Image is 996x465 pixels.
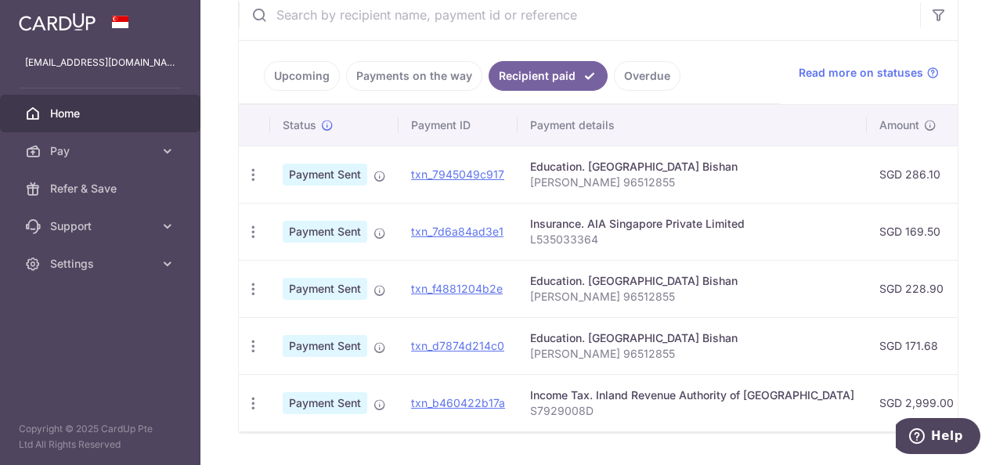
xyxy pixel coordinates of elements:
[19,13,96,31] img: CardUp
[799,65,923,81] span: Read more on statuses
[50,106,153,121] span: Home
[50,143,153,159] span: Pay
[283,278,367,300] span: Payment Sent
[518,105,867,146] th: Payment details
[867,146,966,203] td: SGD 286.10
[530,232,854,247] p: L535033364
[411,282,503,295] a: txn_f4881204b2e
[411,396,505,409] a: txn_b460422b17a
[283,392,367,414] span: Payment Sent
[50,218,153,234] span: Support
[411,339,504,352] a: txn_d7874d214c0
[530,273,854,289] div: Education. [GEOGRAPHIC_DATA] Bishan
[867,203,966,260] td: SGD 169.50
[896,418,980,457] iframe: Opens a widget where you can find more information
[50,181,153,196] span: Refer & Save
[346,61,482,91] a: Payments on the way
[283,164,367,186] span: Payment Sent
[879,117,919,133] span: Amount
[530,346,854,362] p: [PERSON_NAME] 96512855
[614,61,680,91] a: Overdue
[530,289,854,305] p: [PERSON_NAME] 96512855
[530,216,854,232] div: Insurance. AIA Singapore Private Limited
[283,117,316,133] span: Status
[264,61,340,91] a: Upcoming
[283,221,367,243] span: Payment Sent
[867,317,966,374] td: SGD 171.68
[530,159,854,175] div: Education. [GEOGRAPHIC_DATA] Bishan
[399,105,518,146] th: Payment ID
[867,374,966,431] td: SGD 2,999.00
[530,403,854,419] p: S7929008D
[50,256,153,272] span: Settings
[411,168,504,181] a: txn_7945049c917
[411,225,503,238] a: txn_7d6a84ad3e1
[530,330,854,346] div: Education. [GEOGRAPHIC_DATA] Bishan
[489,61,608,91] a: Recipient paid
[867,260,966,317] td: SGD 228.90
[283,335,367,357] span: Payment Sent
[25,55,175,70] p: [EMAIL_ADDRESS][DOMAIN_NAME]
[799,65,939,81] a: Read more on statuses
[530,387,854,403] div: Income Tax. Inland Revenue Authority of [GEOGRAPHIC_DATA]
[530,175,854,190] p: [PERSON_NAME] 96512855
